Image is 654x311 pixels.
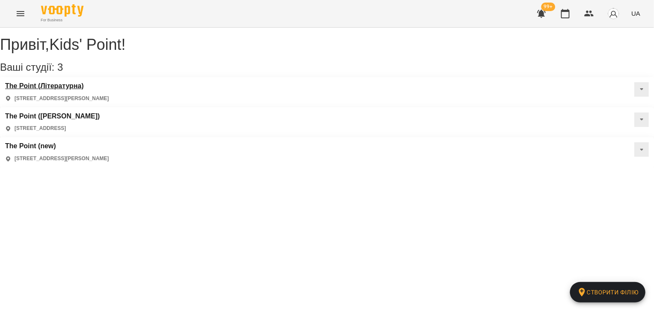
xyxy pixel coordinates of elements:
a: The Point (new) [5,142,109,150]
img: Voopty Logo [41,4,84,17]
a: The Point ([PERSON_NAME]) [5,112,100,120]
span: 99+ [541,3,556,11]
p: [STREET_ADDRESS][PERSON_NAME] [14,155,109,162]
span: UA [631,9,640,18]
img: avatar_s.png [608,8,619,20]
span: 3 [57,61,63,73]
span: For Business [41,17,84,23]
button: UA [628,6,644,21]
button: Menu [10,3,31,24]
p: [STREET_ADDRESS] [14,125,66,132]
p: [STREET_ADDRESS][PERSON_NAME] [14,95,109,102]
a: The Point (Літературна) [5,82,109,90]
